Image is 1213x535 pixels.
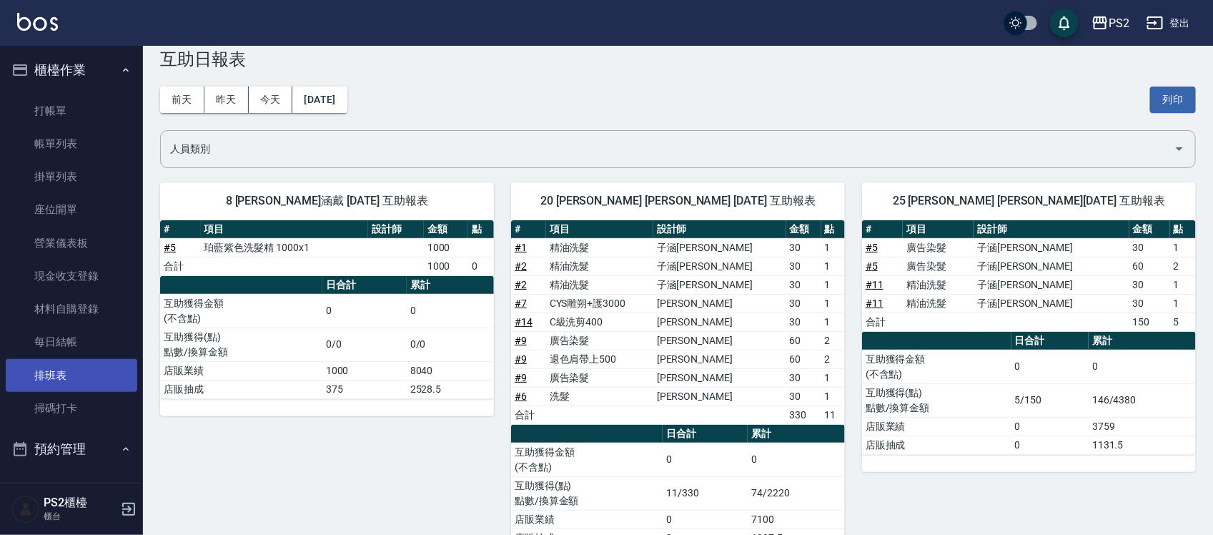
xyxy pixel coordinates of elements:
button: save [1050,9,1079,37]
td: 60 [786,350,821,368]
td: 2 [1170,257,1196,275]
td: [PERSON_NAME] [653,387,786,406]
td: 60 [786,331,821,350]
a: #5 [866,260,878,272]
td: 1 [1170,238,1196,257]
th: 項目 [546,220,653,239]
a: 現金收支登錄 [6,260,137,293]
td: 5 [1170,313,1196,331]
a: 帳單列表 [6,127,137,160]
a: 打帳單 [6,94,137,127]
td: 30 [786,238,821,257]
th: 設計師 [368,220,423,239]
a: #9 [515,353,527,365]
a: 營業儀表板 [6,227,137,260]
a: #6 [515,391,527,402]
th: 設計師 [974,220,1129,239]
a: #2 [515,260,527,272]
td: 0/0 [407,328,494,361]
td: C級洗剪400 [546,313,653,331]
a: 材料自購登錄 [6,293,137,325]
td: 11/330 [663,476,748,510]
td: 0 [407,294,494,328]
th: 金額 [1129,220,1170,239]
td: 0 [748,443,845,476]
td: 11 [821,406,845,424]
a: 座位開單 [6,193,137,226]
button: PS2 [1086,9,1135,38]
td: 1000 [424,257,468,275]
th: 點 [1170,220,1196,239]
td: 1 [821,368,845,387]
td: 1 [821,387,845,406]
input: 人員名稱 [167,137,1168,162]
td: 店販業績 [160,361,322,380]
td: 廣告染髮 [546,331,653,350]
td: [PERSON_NAME] [653,350,786,368]
a: #2 [515,279,527,290]
td: 146/4380 [1089,383,1196,417]
th: 點 [468,220,494,239]
button: 登出 [1141,10,1196,36]
td: 子涵[PERSON_NAME] [653,275,786,294]
button: 櫃檯作業 [6,51,137,89]
a: #14 [515,316,533,328]
span: 25 [PERSON_NAME] [PERSON_NAME][DATE] 互助報表 [879,194,1179,208]
a: 掛單列表 [6,160,137,193]
td: 0 [1089,350,1196,383]
td: 子涵[PERSON_NAME] [653,238,786,257]
td: 精油洗髮 [546,275,653,294]
td: 店販業績 [511,510,663,529]
td: 150 [1129,313,1170,331]
td: 店販業績 [862,417,1011,436]
th: # [160,220,201,239]
td: 子涵[PERSON_NAME] [974,238,1129,257]
p: 櫃台 [44,510,117,523]
td: 店販抽成 [862,436,1011,454]
td: 0 [468,257,494,275]
td: 廣告染髮 [903,257,974,275]
td: 3759 [1089,417,1196,436]
td: CYS雕朔+護3000 [546,294,653,313]
button: 預約管理 [6,431,137,468]
button: 今天 [249,87,293,113]
td: 合計 [160,257,201,275]
button: 列印 [1150,87,1196,113]
a: #11 [866,279,883,290]
th: 點 [821,220,845,239]
th: 設計師 [653,220,786,239]
td: 1 [821,275,845,294]
td: 1000 [424,238,468,257]
td: 合計 [862,313,903,331]
button: 前天 [160,87,204,113]
th: 金額 [786,220,821,239]
td: 2 [821,350,845,368]
td: 1 [821,257,845,275]
td: 子涵[PERSON_NAME] [974,294,1129,313]
td: 30 [786,368,821,387]
td: [PERSON_NAME] [653,294,786,313]
td: 1 [1170,275,1196,294]
td: 375 [322,380,407,398]
a: 預約管理 [6,473,137,506]
td: 0 [1011,350,1089,383]
a: #5 [866,242,878,253]
td: 5/150 [1011,383,1089,417]
td: 店販抽成 [160,380,322,398]
td: 精油洗髮 [546,257,653,275]
th: # [511,220,546,239]
td: 1000 [322,361,407,380]
td: 1 [821,238,845,257]
h3: 互助日報表 [160,49,1196,69]
td: 1 [821,313,845,331]
td: 互助獲得(點) 點數/換算金額 [511,476,663,510]
td: 30 [786,313,821,331]
table: a dense table [862,220,1196,332]
td: 珀藍紫色洗髮精 1000x1 [201,238,369,257]
td: 30 [786,257,821,275]
span: 20 [PERSON_NAME] [PERSON_NAME] [DATE] 互助報表 [528,194,828,208]
td: 廣告染髮 [546,368,653,387]
th: 累計 [407,276,494,295]
td: 0 [322,294,407,328]
a: #9 [515,372,527,383]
